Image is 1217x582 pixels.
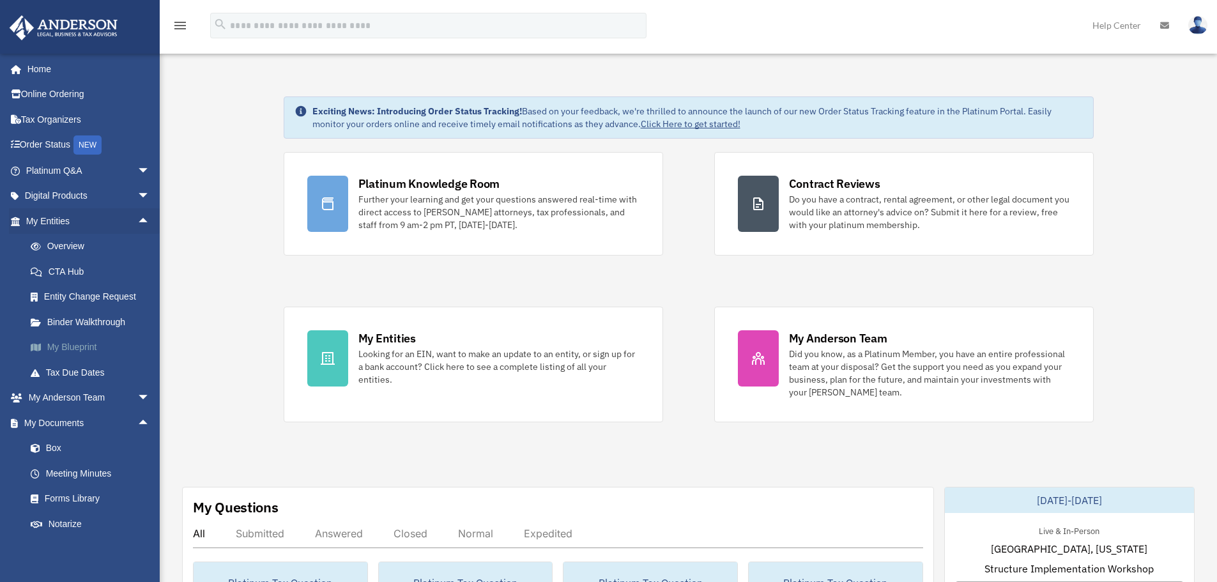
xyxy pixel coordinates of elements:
a: My Entitiesarrow_drop_up [9,208,169,234]
a: My Entities Looking for an EIN, want to make an update to an entity, or sign up for a bank accoun... [284,307,663,422]
span: arrow_drop_up [137,208,163,234]
a: My Anderson Teamarrow_drop_down [9,385,169,411]
i: menu [172,18,188,33]
div: Further your learning and get your questions answered real-time with direct access to [PERSON_NAM... [358,193,639,231]
strong: Exciting News: Introducing Order Status Tracking! [312,105,522,117]
a: Tax Organizers [9,107,169,132]
div: My Anderson Team [789,330,887,346]
div: Expedited [524,527,572,540]
a: menu [172,22,188,33]
div: Contract Reviews [789,176,880,192]
a: Box [18,436,169,461]
div: My Questions [193,498,279,517]
span: [GEOGRAPHIC_DATA], [US_STATE] [991,541,1147,556]
div: [DATE]-[DATE] [945,487,1194,513]
a: Platinum Knowledge Room Further your learning and get your questions answered real-time with dire... [284,152,663,256]
a: Online Ordering [9,82,169,107]
div: All [193,527,205,540]
a: Entity Change Request [18,284,169,310]
div: Do you have a contract, rental agreement, or other legal document you would like an attorney's ad... [789,193,1070,231]
a: CTA Hub [18,259,169,284]
div: Closed [394,527,427,540]
div: NEW [73,135,102,155]
span: arrow_drop_down [137,385,163,411]
img: Anderson Advisors Platinum Portal [6,15,121,40]
div: Did you know, as a Platinum Member, you have an entire professional team at your disposal? Get th... [789,348,1070,399]
a: Online Learningarrow_drop_down [9,537,169,562]
a: Platinum Q&Aarrow_drop_down [9,158,169,183]
a: Forms Library [18,486,169,512]
div: Submitted [236,527,284,540]
span: arrow_drop_down [137,537,163,563]
a: My Blueprint [18,335,169,360]
img: User Pic [1188,16,1207,34]
a: Home [9,56,163,82]
a: Notarize [18,511,169,537]
div: Answered [315,527,363,540]
i: search [213,17,227,31]
a: Binder Walkthrough [18,309,169,335]
div: My Entities [358,330,416,346]
a: Digital Productsarrow_drop_down [9,183,169,209]
a: Contract Reviews Do you have a contract, rental agreement, or other legal document you would like... [714,152,1094,256]
div: Live & In-Person [1029,523,1110,537]
a: Click Here to get started! [641,118,740,130]
span: Structure Implementation Workshop [984,561,1154,576]
span: arrow_drop_down [137,183,163,210]
a: Meeting Minutes [18,461,169,486]
div: Platinum Knowledge Room [358,176,500,192]
div: Based on your feedback, we're thrilled to announce the launch of our new Order Status Tracking fe... [312,105,1083,130]
span: arrow_drop_up [137,410,163,436]
a: Order StatusNEW [9,132,169,158]
div: Looking for an EIN, want to make an update to an entity, or sign up for a bank account? Click her... [358,348,639,386]
span: arrow_drop_down [137,158,163,184]
div: Normal [458,527,493,540]
a: Tax Due Dates [18,360,169,385]
a: My Documentsarrow_drop_up [9,410,169,436]
a: Overview [18,234,169,259]
a: My Anderson Team Did you know, as a Platinum Member, you have an entire professional team at your... [714,307,1094,422]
